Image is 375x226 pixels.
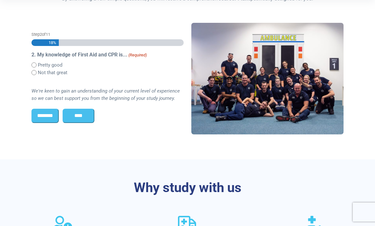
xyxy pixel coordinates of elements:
h3: Why study with us [31,180,344,196]
label: Not that great [38,69,67,76]
span: 11 [46,32,50,37]
legend: 2. My knowledge of First Aid and CPR is... [31,51,184,59]
span: (Required) [128,52,147,58]
p: Step of [31,31,184,37]
span: 2 [40,32,42,37]
span: 18% [48,39,56,46]
label: Pretty good [38,61,62,69]
i: We're keen to gain an understanding of your current level of experience so we can best support yo... [31,88,180,101]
